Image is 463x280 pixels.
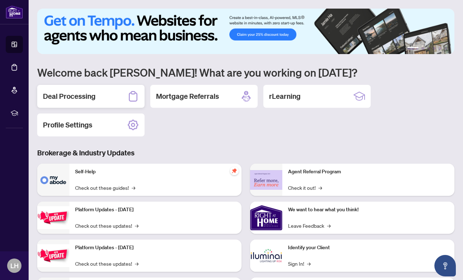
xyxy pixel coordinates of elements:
button: 2 [421,47,424,50]
a: Check out these updates!→ [75,260,138,267]
a: Check out these updates!→ [75,222,138,230]
img: Agent Referral Program [250,170,282,190]
img: We want to hear what you think! [250,202,282,234]
span: → [135,260,138,267]
h2: rLearning [269,91,301,101]
p: We want to hear what you think! [288,206,449,214]
img: Identify your Client [250,240,282,272]
img: Self-Help [37,164,69,196]
h2: Mortgage Referrals [156,91,219,101]
h2: Profile Settings [43,120,92,130]
span: LH [10,261,19,271]
a: Check it out!→ [288,184,322,192]
img: Slide 0 [37,9,454,54]
h3: Brokerage & Industry Updates [37,148,454,158]
span: → [135,222,138,230]
p: Self-Help [75,168,236,176]
p: Platform Updates - [DATE] [75,206,236,214]
h2: Deal Processing [43,91,96,101]
img: logo [6,5,23,19]
img: Platform Updates - July 8, 2025 [37,244,69,267]
button: Open asap [434,255,456,276]
img: Platform Updates - July 21, 2025 [37,206,69,229]
button: 4 [433,47,436,50]
p: Agent Referral Program [288,168,449,176]
a: Check out these guides!→ [75,184,135,192]
span: → [132,184,135,192]
button: 3 [427,47,430,50]
a: Leave Feedback→ [288,222,331,230]
p: Platform Updates - [DATE] [75,244,236,252]
h1: Welcome back [PERSON_NAME]! What are you working on [DATE]? [37,66,454,79]
button: 1 [407,47,419,50]
button: 5 [439,47,442,50]
span: → [327,222,331,230]
button: 6 [444,47,447,50]
span: pushpin [230,166,239,175]
span: → [318,184,322,192]
a: Sign In!→ [288,260,311,267]
p: Identify your Client [288,244,449,252]
span: → [307,260,311,267]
